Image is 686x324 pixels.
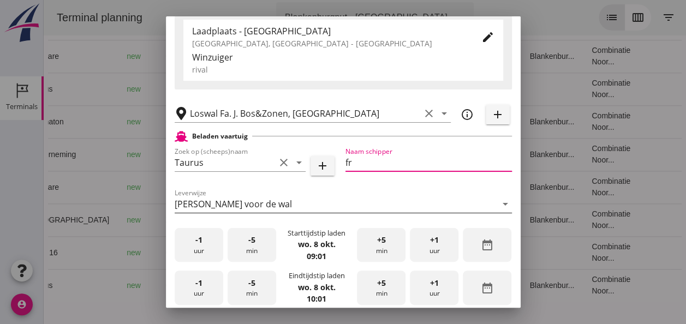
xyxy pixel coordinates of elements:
[4,10,108,25] div: Terminal planning
[297,239,335,249] strong: wo. 8 okt.
[410,11,423,24] i: arrow_drop_down
[339,105,395,138] td: Ontzilt oph.zan...
[122,51,197,62] div: Gouda
[159,216,167,224] i: directions_boat
[339,171,395,203] td: Filling sand
[477,40,539,73] td: Blankenbur...
[248,234,255,246] span: -5
[150,151,157,158] i: directions_boat
[481,31,494,44] i: edit
[192,131,248,141] h2: Beladen vaartuig
[225,105,285,138] td: 672
[225,236,285,269] td: 1298
[481,238,494,251] i: date_range
[539,203,607,236] td: Combinatie Noor...
[225,203,285,236] td: 467
[74,105,114,138] td: new
[288,228,345,238] div: Starttijdstip laden
[192,64,494,75] div: rival
[195,277,202,289] span: -1
[539,105,607,138] td: Combinatie Noor...
[539,171,607,203] td: Combinatie Noor...
[150,281,157,289] i: directions_boat
[175,154,275,171] input: Zoek op (scheeps)naam
[228,271,276,305] div: min
[477,269,539,302] td: Blankenbur...
[175,271,223,305] div: uur
[297,282,335,292] strong: wo. 8 okt.
[499,197,512,211] i: arrow_drop_down
[293,156,306,169] i: arrow_drop_down
[539,73,607,105] td: Combinatie Noor...
[422,107,436,120] i: clear
[247,119,255,125] small: m3
[225,171,285,203] td: 434
[74,40,114,73] td: new
[339,269,395,302] td: Ontzilt oph.zan...
[122,280,197,291] div: Gouda
[195,234,202,246] span: -1
[477,105,539,138] td: Blankenbur...
[122,182,197,193] div: Zuilichem
[339,40,395,73] td: Ontzilt oph.zan...
[618,11,631,24] i: filter_list
[159,183,167,191] i: directions_boat
[377,277,386,289] span: +5
[562,11,575,24] i: list
[74,138,114,171] td: new
[410,228,458,262] div: uur
[175,228,223,262] div: uur
[150,249,157,256] i: directions_boat
[150,52,157,60] i: directions_boat
[539,40,607,73] td: Combinatie Noor...
[251,250,260,256] small: m3
[491,108,504,121] i: add
[74,203,114,236] td: new
[430,234,439,246] span: +1
[339,203,395,236] td: Filling sand
[251,152,260,158] small: m3
[247,283,255,289] small: m3
[247,217,255,224] small: m3
[461,108,474,121] i: info_outline
[241,11,404,24] div: Blankenburgput - [GEOGRAPHIC_DATA]
[192,38,464,49] div: [GEOGRAPHIC_DATA], [GEOGRAPHIC_DATA] - [GEOGRAPHIC_DATA]
[307,251,326,261] strong: 09:01
[192,51,494,64] div: Winzuiger
[539,138,607,171] td: Combinatie Noor...
[225,138,285,171] td: 1231
[410,271,458,305] div: uur
[74,171,114,203] td: new
[150,85,157,93] i: directions_boat
[277,156,290,169] i: clear
[225,269,285,302] td: 999
[377,234,386,246] span: +5
[190,105,420,122] input: Losplaats
[395,203,478,236] td: 18
[175,199,292,209] div: [PERSON_NAME] voor de wal
[357,228,405,262] div: min
[192,25,464,38] div: Laadplaats - [GEOGRAPHIC_DATA]
[307,293,326,304] strong: 10:01
[395,105,478,138] td: 18
[122,149,197,160] div: Gouda
[438,107,451,120] i: arrow_drop_down
[122,214,197,226] div: Zuilichem
[225,73,285,105] td: 999
[74,73,114,105] td: new
[122,247,197,259] div: Gouda
[539,236,607,269] td: Combinatie Noor...
[248,277,255,289] span: -5
[150,118,157,125] i: directions_boat
[588,11,601,24] i: calendar_view_week
[539,269,607,302] td: Combinatie Noor...
[481,281,494,295] i: date_range
[430,277,439,289] span: +1
[477,171,539,203] td: Blankenbur...
[247,53,255,60] small: m3
[345,154,512,171] input: Naam schipper
[122,116,197,128] div: Gouda
[228,228,276,262] div: min
[74,269,114,302] td: new
[288,271,344,281] div: Eindtijdstip laden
